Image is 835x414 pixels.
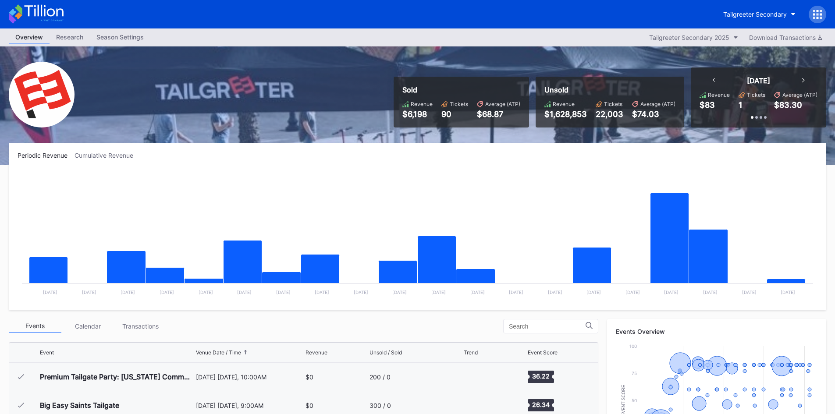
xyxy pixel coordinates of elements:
div: Research [50,31,90,43]
text: [DATE] [781,290,795,295]
text: [DATE] [664,290,679,295]
div: $83.30 [774,100,802,110]
text: [DATE] [276,290,291,295]
div: Revenue [708,92,730,98]
div: $83 [700,100,715,110]
div: 90 [441,110,468,119]
text: 100 [629,343,637,349]
img: Tailgreeter_Secondary.png [9,62,75,127]
div: $1,628,853 [544,110,587,119]
div: Event Score [528,349,558,356]
div: Tickets [450,101,468,107]
div: $74.03 [632,110,675,119]
div: Revenue [306,349,327,356]
input: Search [509,323,586,330]
text: [DATE] [392,290,407,295]
div: Events Overview [616,328,817,335]
a: Season Settings [90,31,150,44]
text: [DATE] [43,290,57,295]
div: 200 / 0 [370,373,391,381]
div: Venue Date / Time [196,349,241,356]
div: Premium Tailgate Party: [US_STATE] Commanders vs. [US_STATE] Giants [40,372,194,381]
text: 50 [632,398,637,403]
a: Research [50,31,90,44]
svg: Chart title [18,170,817,301]
text: [DATE] [625,290,640,295]
div: Average (ATP) [485,101,520,107]
div: Tailgreeter Secondary [723,11,787,18]
text: [DATE] [703,290,718,295]
text: [DATE] [315,290,329,295]
text: [DATE] [237,290,252,295]
div: Download Transactions [749,34,822,41]
text: [DATE] [586,290,601,295]
div: Tickets [604,101,622,107]
div: Average (ATP) [782,92,817,98]
div: Sold [402,85,520,94]
text: [DATE] [742,290,757,295]
text: [DATE] [470,290,485,295]
button: Tailgreeter Secondary [717,6,802,22]
text: 36.22 [532,372,550,380]
div: Events [9,319,61,333]
svg: Chart title [464,366,490,388]
div: Cumulative Revenue [75,152,140,159]
div: Transactions [114,319,167,333]
div: Season Settings [90,31,150,43]
text: 75 [632,371,637,376]
div: [DATE] [747,76,770,85]
div: $0 [306,402,313,409]
div: Revenue [411,101,433,107]
text: [DATE] [509,290,523,295]
text: [DATE] [199,290,213,295]
div: Periodic Revenue [18,152,75,159]
button: Download Transactions [745,32,826,43]
div: Unsold [544,85,675,94]
button: Tailgreeter Secondary 2025 [645,32,743,43]
text: [DATE] [82,290,96,295]
div: 1 [739,100,743,110]
div: Tailgreeter Secondary 2025 [649,34,729,41]
div: Trend [464,349,478,356]
div: 300 / 0 [370,402,391,409]
div: $68.87 [477,110,520,119]
div: Revenue [553,101,575,107]
div: Big Easy Saints Tailgate [40,401,119,410]
text: [DATE] [354,290,368,295]
div: Tickets [747,92,765,98]
text: 26.34 [532,401,550,408]
div: $6,198 [402,110,433,119]
div: $0 [306,373,313,381]
a: Overview [9,31,50,44]
div: [DATE] [DATE], 10:00AM [196,373,304,381]
div: 22,003 [596,110,623,119]
text: [DATE] [431,290,446,295]
div: Average (ATP) [640,101,675,107]
div: Calendar [61,319,114,333]
text: [DATE] [548,290,562,295]
text: [DATE] [160,290,174,295]
div: [DATE] [DATE], 9:00AM [196,402,304,409]
text: [DATE] [121,290,135,295]
div: Event [40,349,54,356]
div: Unsold / Sold [370,349,402,356]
